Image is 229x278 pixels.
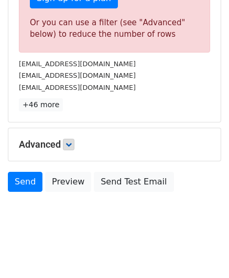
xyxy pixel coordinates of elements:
small: [EMAIL_ADDRESS][DOMAIN_NAME] [19,71,136,79]
small: [EMAIL_ADDRESS][DOMAIN_NAME] [19,60,136,68]
iframe: Chat Widget [177,228,229,278]
h5: Advanced [19,139,210,150]
a: Preview [45,172,91,192]
a: +46 more [19,98,63,111]
a: Send Test Email [94,172,173,192]
div: Or you can use a filter (see "Advanced" below) to reduce the number of rows [30,17,199,40]
small: [EMAIL_ADDRESS][DOMAIN_NAME] [19,84,136,91]
a: Send [8,172,42,192]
